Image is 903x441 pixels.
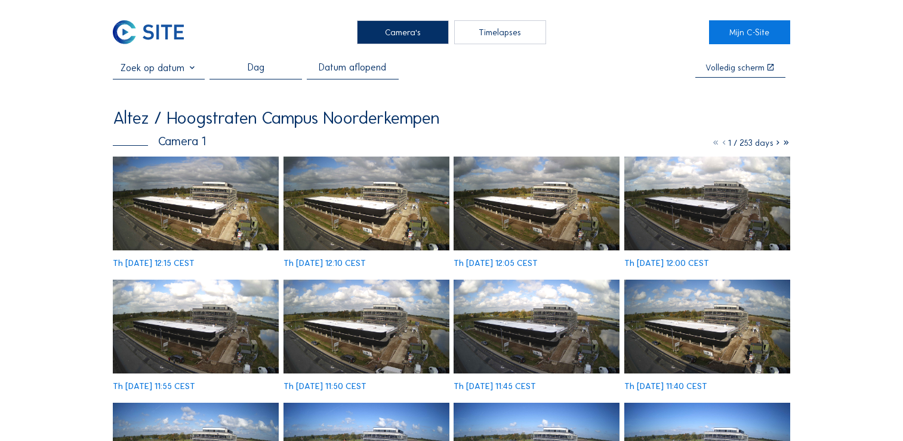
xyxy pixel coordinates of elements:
[624,382,707,390] div: Th [DATE] 11:40 CEST
[454,259,538,267] div: Th [DATE] 12:05 CEST
[113,20,184,44] img: C-SITE Logo
[113,62,205,73] input: Zoek op datum 󰅀
[454,20,546,44] div: Timelapses
[113,20,194,44] a: C-SITE Logo
[454,157,620,250] img: image_53701755
[624,259,709,267] div: Th [DATE] 12:00 CEST
[454,280,620,373] img: image_53701197
[113,280,279,373] img: image_53701434
[357,20,449,44] div: Camera's
[728,137,773,148] span: 1 / 253 days
[283,382,366,390] div: Th [DATE] 11:50 CEST
[113,110,439,127] div: Altez / Hoogstraten Campus Noorderkempen
[709,20,790,44] a: Mijn C-Site
[113,382,195,390] div: Th [DATE] 11:55 CEST
[283,280,449,373] img: image_53701277
[705,63,765,72] div: Volledig scherm
[113,157,279,250] img: image_53702071
[624,157,790,250] img: image_53701601
[209,62,301,79] div: Dag
[283,157,449,250] img: image_53701916
[283,259,366,267] div: Th [DATE] 12:10 CEST
[248,62,264,82] div: Dag
[319,62,386,82] div: Datum aflopend
[454,382,536,390] div: Th [DATE] 11:45 CEST
[624,280,790,373] img: image_53701040
[307,62,399,79] div: Datum aflopend
[113,135,206,147] div: Camera 1
[113,259,195,267] div: Th [DATE] 12:15 CEST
